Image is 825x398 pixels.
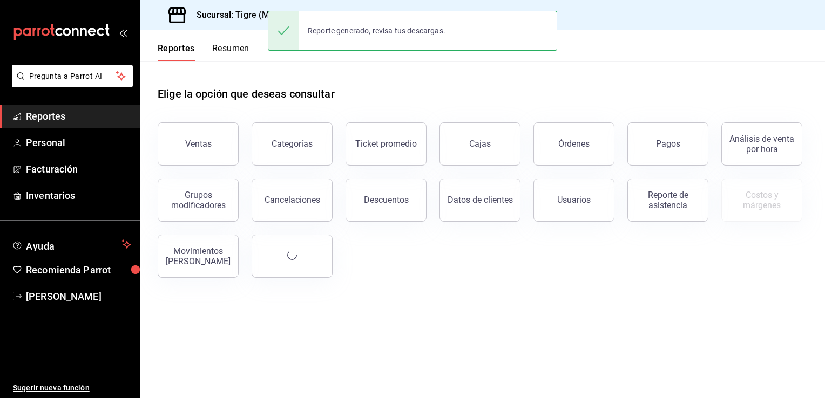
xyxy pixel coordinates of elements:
span: Ayuda [26,238,117,251]
div: Reporte generado, revisa tus descargas. [299,19,454,43]
span: Facturación [26,162,131,176]
button: Contrata inventarios para ver este reporte [721,179,802,222]
span: Sugerir nueva función [13,382,131,394]
button: Descuentos [346,179,427,222]
div: Costos y márgenes [728,190,795,210]
button: Pregunta a Parrot AI [12,65,133,87]
button: Resumen [212,43,249,61]
h1: Elige la opción que deseas consultar [158,86,335,102]
div: Movimientos [PERSON_NAME] [165,246,232,266]
a: Pregunta a Parrot AI [8,78,133,90]
button: Cajas [439,122,520,166]
div: Cajas [469,139,491,149]
div: navigation tabs [158,43,249,61]
div: Ticket promedio [355,139,417,149]
span: [PERSON_NAME] [26,289,131,304]
button: Movimientos [PERSON_NAME] [158,235,239,278]
div: Usuarios [557,195,591,205]
div: Reporte de asistencia [634,190,701,210]
button: Ventas [158,122,239,166]
button: Reportes [158,43,195,61]
div: Datos de clientes [448,195,513,205]
div: Ventas [185,139,212,149]
span: Reportes [26,109,131,123]
button: Categorías [252,122,333,166]
button: Reporte de asistencia [627,179,708,222]
button: Grupos modificadores [158,179,239,222]
button: Datos de clientes [439,179,520,222]
button: Pagos [627,122,708,166]
button: Cancelaciones [252,179,333,222]
div: Órdenes [558,139,590,149]
div: Categorías [272,139,313,149]
span: Pregunta a Parrot AI [29,71,116,82]
button: Ticket promedio [346,122,427,166]
div: Grupos modificadores [165,190,232,210]
div: Análisis de venta por hora [728,134,795,154]
button: Usuarios [533,179,614,222]
div: Descuentos [364,195,409,205]
button: Análisis de venta por hora [721,122,802,166]
h3: Sucursal: Tigre (Metropolitan) [188,9,316,22]
div: Cancelaciones [265,195,320,205]
button: Órdenes [533,122,614,166]
button: open_drawer_menu [119,28,127,37]
div: Pagos [656,139,680,149]
span: Recomienda Parrot [26,263,131,277]
span: Inventarios [26,188,131,203]
span: Personal [26,135,131,150]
